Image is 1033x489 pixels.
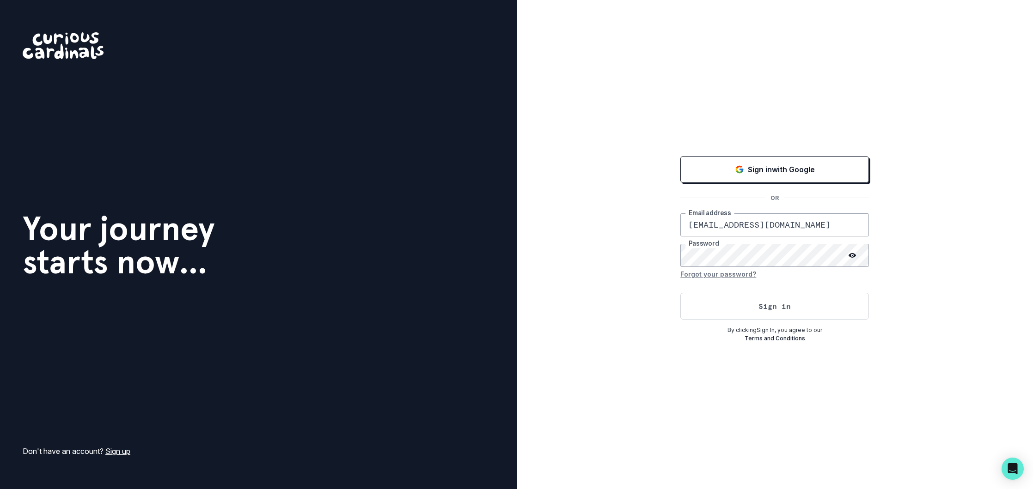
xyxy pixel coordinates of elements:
[23,32,104,59] img: Curious Cardinals Logo
[765,194,784,202] p: OR
[680,326,869,334] p: By clicking Sign In , you agree to our
[23,446,130,457] p: Don't have an account?
[23,212,215,278] h1: Your journey starts now...
[680,267,756,282] button: Forgot your password?
[105,447,130,456] a: Sign up
[1002,458,1024,480] div: Open Intercom Messenger
[748,164,815,175] p: Sign in with Google
[680,293,869,320] button: Sign in
[745,335,805,342] a: Terms and Conditions
[680,156,869,183] button: Sign in with Google (GSuite)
